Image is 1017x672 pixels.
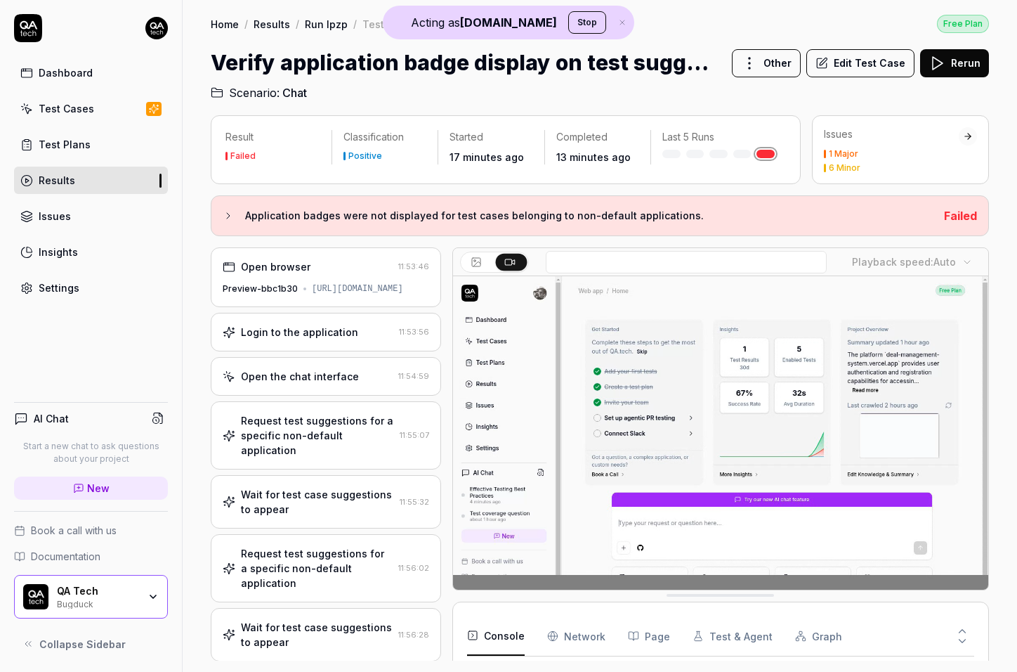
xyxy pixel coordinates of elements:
[348,152,382,160] div: Positive
[282,84,307,101] span: Chat
[14,202,168,230] a: Issues
[241,546,393,590] div: Request test suggestions for a specific non-default application
[14,238,168,266] a: Insights
[241,369,359,384] div: Open the chat interface
[937,14,989,33] a: Free Plan
[225,130,320,144] p: Result
[145,17,168,39] img: 7ccf6c19-61ad-4a6c-8811-018b02a1b829.jpg
[14,523,168,538] a: Book a call with us
[241,325,358,340] div: Login to the application
[628,616,670,656] button: Page
[14,95,168,122] a: Test Cases
[312,283,403,295] div: [URL][DOMAIN_NAME]
[467,616,525,656] button: Console
[568,11,606,34] button: Stop
[223,283,298,295] div: Preview-bbc1b30
[398,630,429,640] time: 11:56:28
[39,137,91,152] div: Test Plans
[39,65,93,80] div: Dashboard
[241,487,394,517] div: Wait for test case suggestions to appear
[211,84,307,101] a: Scenario:Chat
[343,130,426,144] p: Classification
[400,430,429,440] time: 11:55:07
[806,49,914,77] button: Edit Test Case
[57,597,138,609] div: Bugduck
[14,549,168,564] a: Documentation
[14,630,168,658] button: Collapse Sidebar
[39,637,126,652] span: Collapse Sidebar
[87,481,110,496] span: New
[14,167,168,194] a: Results
[398,261,429,271] time: 11:53:46
[937,15,989,33] div: Free Plan
[732,49,801,77] button: Other
[14,440,168,465] p: Start a new chat to ask questions about your project
[547,616,605,656] button: Network
[556,151,631,163] time: 13 minutes ago
[556,130,639,144] p: Completed
[829,164,860,172] div: 6 Minor
[14,131,168,158] a: Test Plans
[34,411,69,426] h4: AI Chat
[211,17,239,31] a: Home
[450,151,524,163] time: 17 minutes ago
[39,245,78,259] div: Insights
[244,17,248,31] div: /
[57,585,138,597] div: QA Tech
[245,207,933,224] h3: Application badges were not displayed for test cases belonging to non-default applications.
[305,17,348,31] a: Run lpzp
[23,584,48,609] img: QA Tech Logo
[693,616,773,656] button: Test & Agent
[14,59,168,86] a: Dashboard
[14,274,168,302] a: Settings
[14,575,168,619] button: QA Tech LogoQA TechBugduck
[241,413,394,458] div: Request test suggestions for a specific non-default application
[254,17,290,31] a: Results
[39,209,71,224] div: Issues
[400,497,429,507] time: 11:55:32
[398,563,429,573] time: 11:56:02
[223,207,933,224] button: Application badges were not displayed for test cases belonging to non-default applications.
[241,259,310,274] div: Open browser
[944,209,977,223] span: Failed
[450,130,532,144] p: Started
[829,150,858,158] div: 1 Major
[39,173,75,188] div: Results
[31,523,117,538] span: Book a call with us
[211,47,721,79] h1: Verify application badge display on test suggestions
[852,254,956,269] div: Playback speed:
[39,280,79,295] div: Settings
[39,101,94,116] div: Test Cases
[662,130,775,144] p: Last 5 Runs
[14,477,168,500] a: New
[353,17,357,31] div: /
[31,549,100,564] span: Documentation
[362,17,446,31] div: Test Case Result
[399,327,429,337] time: 11:53:56
[296,17,299,31] div: /
[230,152,256,160] div: Failed
[795,616,842,656] button: Graph
[241,620,393,650] div: Wait for test case suggestions to appear
[226,84,280,101] span: Scenario:
[824,127,959,141] div: Issues
[398,371,429,381] time: 11:54:59
[920,49,989,77] button: Rerun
